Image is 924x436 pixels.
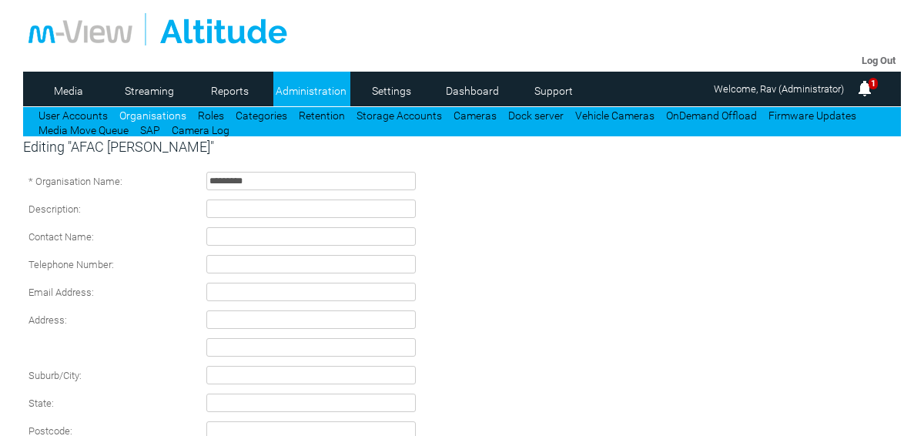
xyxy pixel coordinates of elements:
[236,109,287,122] a: Categories
[28,287,94,298] span: Email Address:
[357,109,442,122] a: Storage Accounts
[28,314,67,326] span: Address:
[714,83,844,95] span: Welcome, Rav (Administrator)
[198,109,224,122] a: Roles
[273,79,348,102] a: Administration
[28,370,82,381] span: Suburb/City:
[28,203,81,215] span: Description:
[28,176,122,187] span: * Organisation Name:
[23,139,214,155] span: Editing "AFAC [PERSON_NAME]"
[862,55,896,66] a: Log Out
[575,109,654,122] a: Vehicle Cameras
[299,109,345,122] a: Retention
[855,79,874,98] img: bell25.png
[112,79,186,102] a: Streaming
[666,109,757,122] a: OnDemand Offload
[38,124,129,136] a: Media Move Queue
[454,109,497,122] a: Cameras
[172,124,229,136] a: Camera Log
[508,109,564,122] a: Dock server
[516,79,591,102] a: Support
[28,259,114,270] span: Telephone Number:
[768,109,856,122] a: Firmware Updates
[354,79,429,102] a: Settings
[28,231,94,243] span: Contact Name:
[38,109,108,122] a: User Accounts
[140,124,160,136] a: SAP
[869,78,878,89] span: 1
[119,109,186,122] a: Organisations
[192,79,267,102] a: Reports
[28,397,54,409] span: State:
[435,79,510,102] a: Dashboard
[31,79,105,102] a: Media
